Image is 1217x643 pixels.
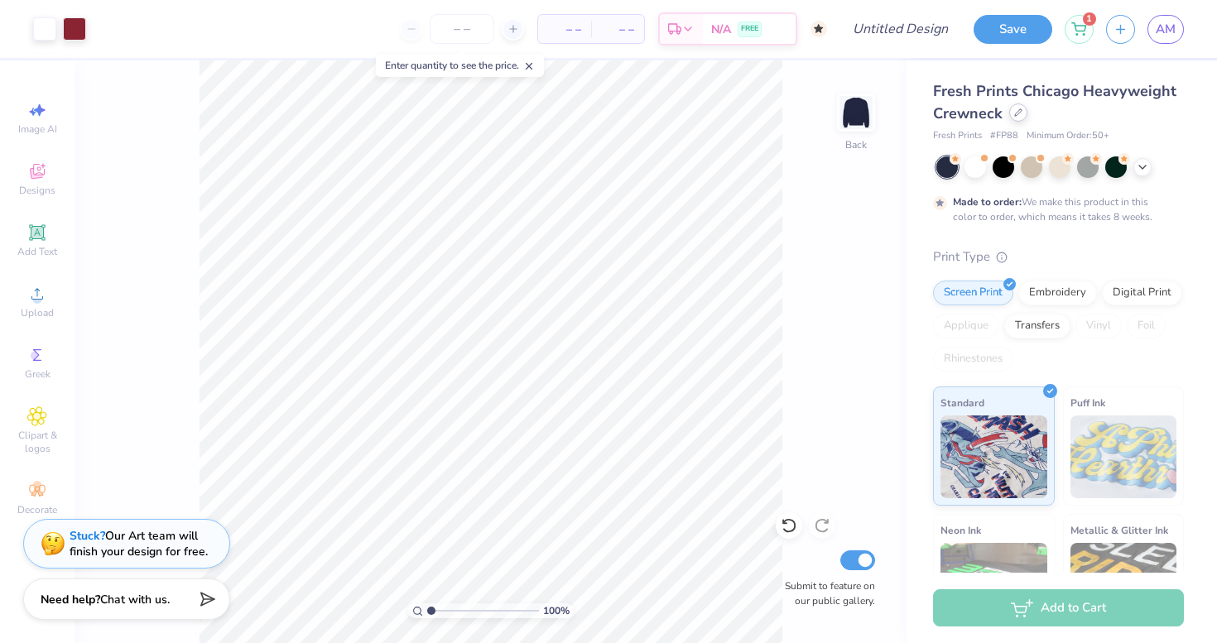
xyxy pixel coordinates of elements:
[430,14,494,44] input: – –
[839,12,961,46] input: Untitled Design
[1127,314,1166,338] div: Foil
[17,245,57,258] span: Add Text
[1156,20,1176,39] span: AM
[376,54,544,77] div: Enter quantity to see the price.
[17,503,57,516] span: Decorate
[70,528,208,559] div: Our Art team will finish your design for free.
[601,21,634,38] span: – –
[18,122,57,136] span: Image AI
[543,603,570,618] span: 100 %
[25,367,51,381] span: Greek
[1004,314,1070,338] div: Transfers
[974,15,1052,44] button: Save
[933,314,999,338] div: Applique
[21,306,54,319] span: Upload
[548,21,581,38] span: – –
[1147,15,1184,44] a: AM
[953,195,1022,209] strong: Made to order:
[933,281,1013,305] div: Screen Print
[19,184,55,197] span: Designs
[776,578,875,608] label: Submit to feature on our public gallery.
[940,394,984,411] span: Standard
[1102,281,1182,305] div: Digital Print
[1083,12,1096,26] span: 1
[839,96,873,129] img: Back
[933,347,1013,372] div: Rhinestones
[70,528,105,544] strong: Stuck?
[953,194,1157,224] div: We make this product in this color to order, which means it takes 8 weeks.
[940,415,1047,498] img: Standard
[1018,281,1097,305] div: Embroidery
[845,137,867,152] div: Back
[711,21,731,38] span: N/A
[990,129,1018,143] span: # FP88
[41,592,100,607] strong: Need help?
[1070,394,1105,411] span: Puff Ink
[940,521,981,539] span: Neon Ink
[1070,415,1177,498] img: Puff Ink
[1070,521,1168,539] span: Metallic & Glitter Ink
[100,592,170,607] span: Chat with us.
[940,543,1047,626] img: Neon Ink
[933,129,982,143] span: Fresh Prints
[1075,314,1122,338] div: Vinyl
[741,23,758,35] span: FREE
[933,81,1176,123] span: Fresh Prints Chicago Heavyweight Crewneck
[8,429,66,455] span: Clipart & logos
[933,247,1184,266] div: Print Type
[1027,129,1109,143] span: Minimum Order: 50 +
[1070,543,1177,626] img: Metallic & Glitter Ink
